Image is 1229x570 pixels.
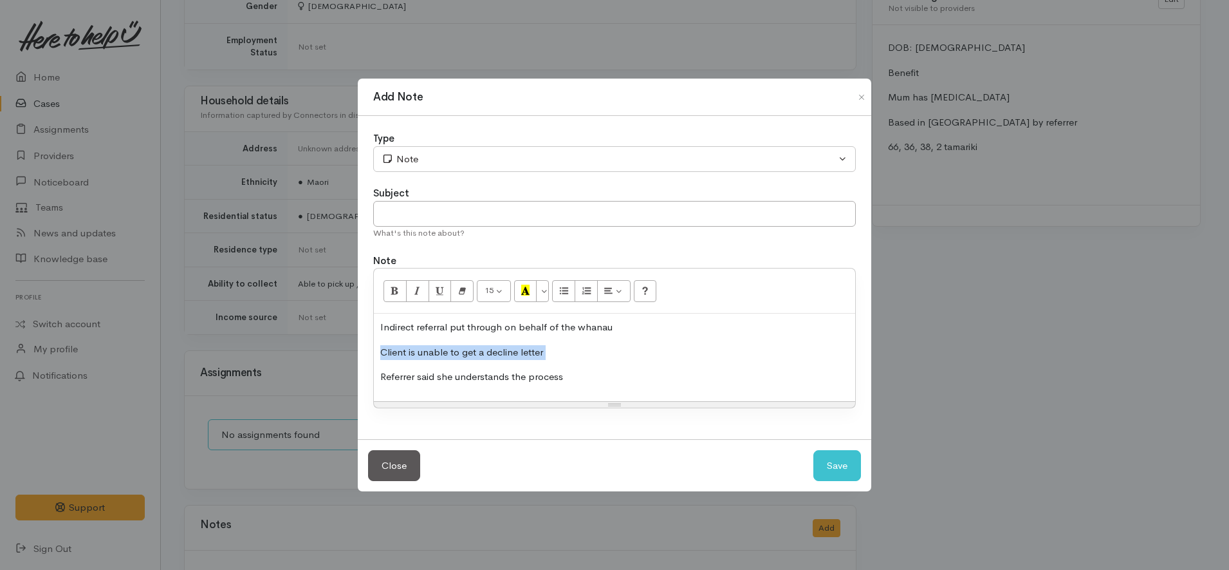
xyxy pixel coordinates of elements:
[597,280,631,302] button: Paragraph
[450,280,474,302] button: Remove Font Style (CTRL+\)
[380,320,849,335] p: Indirect referral put through on behalf of the whanau
[575,280,598,302] button: Ordered list (CTRL+SHIFT+NUM8)
[373,254,396,269] label: Note
[382,152,836,167] div: Note
[373,146,856,173] button: Note
[373,89,423,106] h1: Add Note
[552,280,575,302] button: Unordered list (CTRL+SHIFT+NUM7)
[373,131,394,146] label: Type
[514,280,537,302] button: Recent Color
[380,345,849,360] p: Client is unable to get a decline letter
[373,186,409,201] label: Subject
[634,280,657,302] button: Help
[851,90,872,105] button: Close
[373,227,856,240] div: What's this note about?
[536,280,549,302] button: More Color
[406,280,429,302] button: Italic (CTRL+I)
[383,280,407,302] button: Bold (CTRL+B)
[477,280,511,302] button: Font Size
[813,450,861,482] button: Save
[429,280,452,302] button: Underline (CTRL+U)
[368,450,420,482] button: Close
[485,285,494,296] span: 15
[380,370,849,385] p: Referrer said she understands the process
[374,402,855,408] div: Resize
